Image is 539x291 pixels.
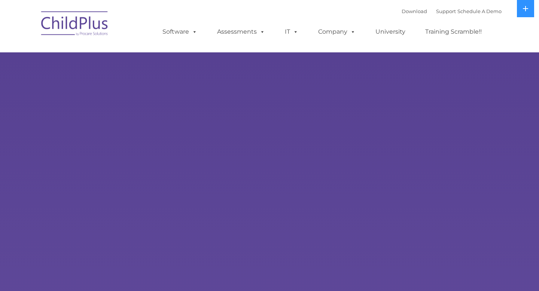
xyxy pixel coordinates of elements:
a: IT [277,24,306,39]
a: Support [436,8,456,14]
img: ChildPlus by Procare Solutions [37,6,112,43]
a: Company [311,24,363,39]
font: | [402,8,502,14]
a: University [368,24,413,39]
a: Assessments [210,24,272,39]
a: Training Scramble!! [418,24,489,39]
a: Schedule A Demo [457,8,502,14]
a: Download [402,8,427,14]
a: Software [155,24,205,39]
